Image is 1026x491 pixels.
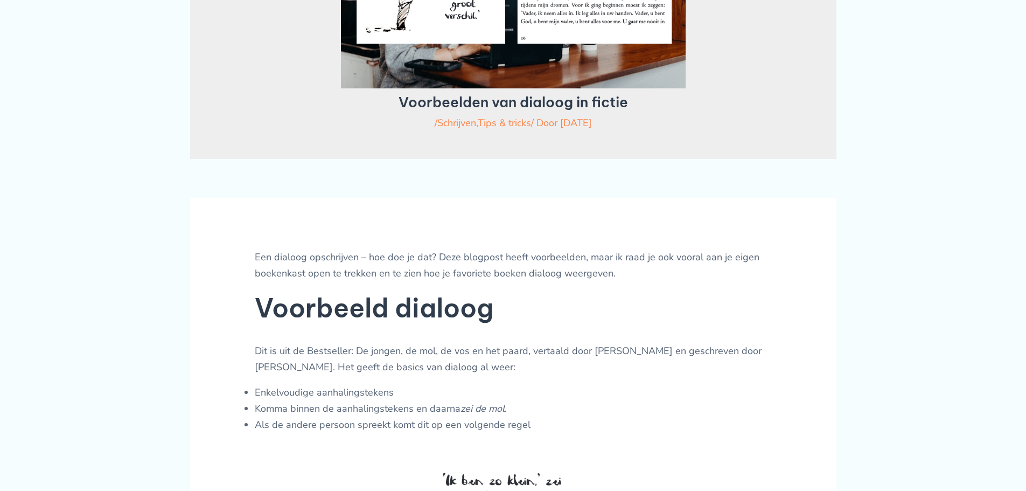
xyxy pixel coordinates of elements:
a: Tips & tricks [478,116,531,129]
li: Komma binnen de aanhalingstekens en daarna . [255,401,772,417]
li: Als de andere persoon spreekt komt dit op een volgende regel [255,417,772,433]
li: Enkelvoudige aanhalingstekens [255,385,772,401]
p: Een dialoog opschrijven – hoe doe je dat? Deze blogpost heeft voorbeelden, maar ik raad je ook vo... [255,250,772,281]
div: / / Door [230,116,797,130]
a: [DATE] [560,116,592,129]
p: Dit is uit de Bestseller: De jongen, de mol, de vos en het paard, vertaald door [PERSON_NAME] en ... [255,343,772,375]
em: zei de mol [460,402,505,415]
h1: Voorbeelden van dialoog in fictie [230,94,797,110]
a: Schrijven [437,116,476,129]
strong: Voorbeeld dialoog [255,292,493,324]
span: , [437,116,531,129]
